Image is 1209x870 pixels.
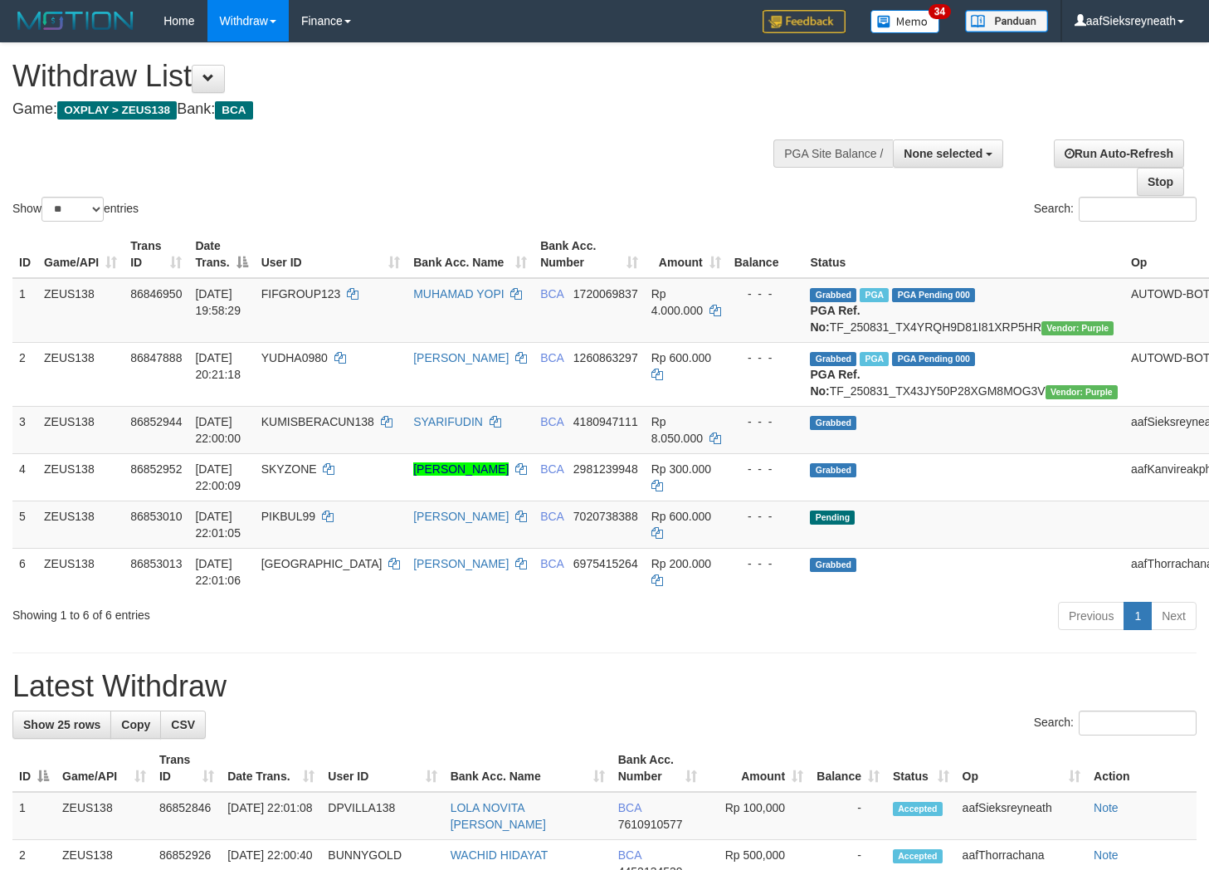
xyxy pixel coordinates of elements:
[1034,197,1197,222] label: Search:
[195,462,241,492] span: [DATE] 22:00:09
[1137,168,1184,196] a: Stop
[215,101,252,120] span: BCA
[124,231,188,278] th: Trans ID: activate to sort column ascending
[413,351,509,364] a: [PERSON_NAME]
[734,413,797,430] div: - - -
[1094,848,1119,862] a: Note
[734,349,797,366] div: - - -
[130,462,182,476] span: 86852952
[413,510,509,523] a: [PERSON_NAME]
[160,711,206,739] a: CSV
[12,745,56,792] th: ID: activate to sort column descending
[444,745,612,792] th: Bank Acc. Name: activate to sort column ascending
[57,101,177,120] span: OXPLAY > ZEUS138
[12,231,37,278] th: ID
[12,670,1197,703] h1: Latest Withdraw
[195,557,241,587] span: [DATE] 22:01:06
[651,462,711,476] span: Rp 300.000
[810,511,855,525] span: Pending
[130,415,182,428] span: 86852944
[651,510,711,523] span: Rp 600.000
[37,548,124,595] td: ZEUS138
[893,139,1003,168] button: None selected
[321,792,443,840] td: DPVILLA138
[929,4,951,19] span: 34
[904,147,982,160] span: None selected
[413,557,509,570] a: [PERSON_NAME]
[810,368,860,398] b: PGA Ref. No:
[188,231,254,278] th: Date Trans.: activate to sort column descending
[451,801,546,831] a: LOLA NOVITA [PERSON_NAME]
[651,287,703,317] span: Rp 4.000.000
[1041,321,1114,335] span: Vendor URL: https://trx4.1velocity.biz
[892,288,975,302] span: PGA Pending
[651,415,703,445] span: Rp 8.050.000
[12,342,37,406] td: 2
[413,462,509,476] a: [PERSON_NAME]
[540,351,563,364] span: BCA
[261,287,341,301] span: FIFGROUP123
[810,416,856,430] span: Grabbed
[1124,602,1152,630] a: 1
[803,231,1124,278] th: Status
[573,351,638,364] span: Copy 1260863297 to clipboard
[37,406,124,453] td: ZEUS138
[734,508,797,525] div: - - -
[37,278,124,343] td: ZEUS138
[612,745,704,792] th: Bank Acc. Number: activate to sort column ascending
[886,745,956,792] th: Status: activate to sort column ascending
[37,231,124,278] th: Game/API: activate to sort column ascending
[810,463,856,477] span: Grabbed
[1079,711,1197,736] input: Search:
[1079,197,1197,222] input: Search:
[763,10,846,33] img: Feedback.jpg
[534,231,645,278] th: Bank Acc. Number: activate to sort column ascending
[704,792,810,840] td: Rp 100,000
[1094,801,1119,814] a: Note
[407,231,534,278] th: Bank Acc. Name: activate to sort column ascending
[41,197,104,222] select: Showentries
[1087,745,1197,792] th: Action
[195,287,241,317] span: [DATE] 19:58:29
[12,60,789,93] h1: Withdraw List
[773,139,893,168] div: PGA Site Balance /
[195,415,241,445] span: [DATE] 22:00:00
[540,462,563,476] span: BCA
[261,557,383,570] span: [GEOGRAPHIC_DATA]
[37,501,124,548] td: ZEUS138
[651,557,711,570] span: Rp 200.000
[803,278,1124,343] td: TF_250831_TX4YRQH9D81I81XRP5HR
[153,745,221,792] th: Trans ID: activate to sort column ascending
[810,352,856,366] span: Grabbed
[965,10,1048,32] img: panduan.png
[573,510,638,523] span: Copy 7020738388 to clipboard
[12,101,789,118] h4: Game: Bank:
[130,351,182,364] span: 86847888
[37,342,124,406] td: ZEUS138
[803,342,1124,406] td: TF_250831_TX43JY50P28XGM8MOG3V
[261,462,317,476] span: SKYZONE
[573,462,638,476] span: Copy 2981239948 to clipboard
[1034,711,1197,736] label: Search:
[540,510,563,523] span: BCA
[860,288,889,302] span: Marked by aafnoeunsreypich
[893,802,943,816] span: Accepted
[221,745,321,792] th: Date Trans.: activate to sort column ascending
[645,231,728,278] th: Amount: activate to sort column ascending
[12,406,37,453] td: 3
[1046,385,1118,399] span: Vendor URL: https://trx4.1velocity.biz
[870,10,940,33] img: Button%20Memo.svg
[195,351,241,381] span: [DATE] 20:21:18
[413,287,504,301] a: MUHAMAD YOPI
[261,415,374,428] span: KUMISBERACUN138
[110,711,161,739] a: Copy
[618,818,683,831] span: Copy 7610910577 to clipboard
[255,231,407,278] th: User ID: activate to sort column ascending
[12,711,111,739] a: Show 25 rows
[12,792,56,840] td: 1
[12,548,37,595] td: 6
[1058,602,1124,630] a: Previous
[37,453,124,501] td: ZEUS138
[618,801,641,814] span: BCA
[130,510,182,523] span: 86853010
